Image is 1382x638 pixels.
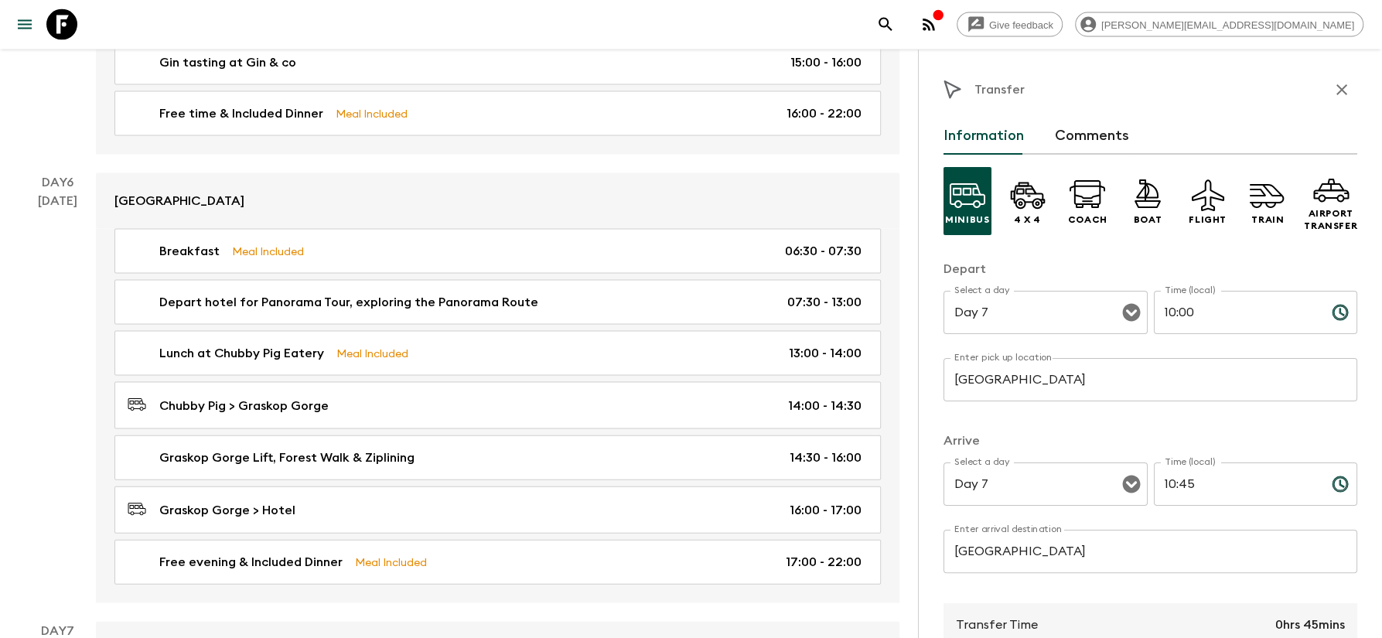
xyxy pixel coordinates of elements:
button: Information [944,118,1024,155]
p: Arrive [944,432,1357,450]
a: [GEOGRAPHIC_DATA] [96,173,899,229]
a: Gin tasting at Gin & co15:00 - 16:00 [114,40,881,85]
button: Open [1121,302,1142,323]
p: 06:30 - 07:30 [785,242,862,261]
a: Graskop Gorge Lift, Forest Walk & Ziplining14:30 - 16:00 [114,435,881,480]
p: Transfer Time [956,616,1038,634]
button: Choose time, selected time is 10:00 AM [1325,297,1356,328]
a: Free time & Included DinnerMeal Included16:00 - 22:00 [114,91,881,136]
p: Gin tasting at Gin & co [159,53,296,72]
p: Chubby Pig > Graskop Gorge [159,397,329,415]
button: Comments [1055,118,1129,155]
p: Lunch at Chubby Pig Eatery [159,344,324,363]
a: BreakfastMeal Included06:30 - 07:30 [114,229,881,274]
label: Time (local) [1165,455,1215,469]
p: 07:30 - 13:00 [787,293,862,312]
p: Depart hotel for Panorama Tour, exploring the Panorama Route [159,293,538,312]
input: hh:mm [1154,462,1319,506]
label: Select a day [954,284,1009,297]
p: [GEOGRAPHIC_DATA] [114,192,244,210]
button: Open [1121,473,1142,495]
input: hh:mm [1154,291,1319,334]
p: 0hrs 45mins [1275,616,1345,634]
p: Boat [1134,213,1162,226]
button: menu [9,9,40,40]
p: Transfer [974,80,1025,99]
p: 13:00 - 14:00 [789,344,862,363]
span: Give feedback [981,19,1062,31]
p: Free evening & Included Dinner [159,553,343,571]
a: Free evening & Included DinnerMeal Included17:00 - 22:00 [114,540,881,585]
p: Train [1251,213,1284,226]
a: Depart hotel for Panorama Tour, exploring the Panorama Route07:30 - 13:00 [114,280,881,325]
p: Depart [944,260,1357,278]
p: Graskop Gorge Lift, Forest Walk & Ziplining [159,449,415,467]
p: Breakfast [159,242,220,261]
p: Minibus [945,213,989,226]
label: Time (local) [1165,284,1215,297]
a: Graskop Gorge > Hotel16:00 - 17:00 [114,486,881,534]
p: Flight [1189,213,1227,226]
p: 4 x 4 [1014,213,1041,226]
p: Meal Included [355,554,427,571]
a: Chubby Pig > Graskop Gorge14:00 - 14:30 [114,382,881,429]
p: 14:30 - 16:00 [790,449,862,467]
p: Coach [1068,213,1107,226]
a: Lunch at Chubby Pig EateryMeal Included13:00 - 14:00 [114,331,881,376]
p: 14:00 - 14:30 [788,397,862,415]
div: [PERSON_NAME][EMAIL_ADDRESS][DOMAIN_NAME] [1075,12,1363,37]
button: search adventures [870,9,901,40]
button: Choose time, selected time is 10:45 AM [1325,469,1356,500]
p: 16:00 - 17:00 [790,501,862,520]
p: 16:00 - 22:00 [787,104,862,123]
p: Meal Included [232,243,304,260]
p: 15:00 - 16:00 [790,53,862,72]
a: Give feedback [957,12,1063,37]
p: Meal Included [336,345,408,362]
p: 17:00 - 22:00 [786,553,862,571]
p: Airport Transfer [1304,207,1357,232]
p: Meal Included [336,105,408,122]
label: Enter arrival destination [954,523,1063,536]
p: Day 6 [19,173,96,192]
span: [PERSON_NAME][EMAIL_ADDRESS][DOMAIN_NAME] [1093,19,1363,31]
label: Enter pick up location [954,351,1053,364]
div: [DATE] [38,192,77,603]
label: Select a day [954,455,1009,469]
p: Graskop Gorge > Hotel [159,501,295,520]
p: Free time & Included Dinner [159,104,323,123]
